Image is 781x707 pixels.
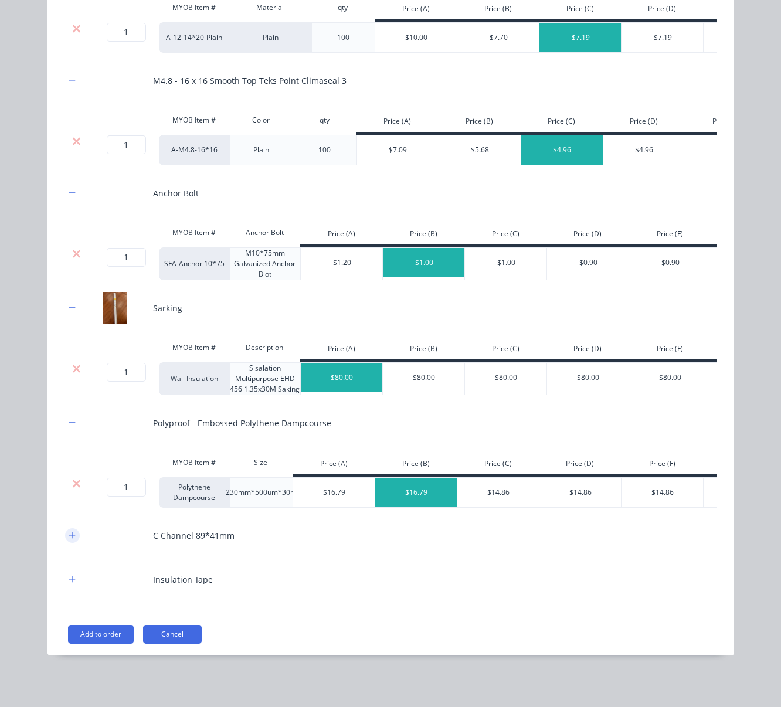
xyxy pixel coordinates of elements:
[629,224,711,247] div: Price (F)
[159,135,229,165] div: A-M4.8-16*16
[153,302,182,314] div: Sarking
[546,224,629,247] div: Price (D)
[229,221,301,244] div: Anchor Bolt
[622,478,704,507] div: $14.86
[383,248,465,277] div: $1.00
[159,336,229,359] div: MYOB Item #
[539,23,622,52] div: $7.19
[382,339,464,362] div: Price (B)
[521,111,603,135] div: Price (C)
[159,477,229,508] div: Polythene Dampcourse
[457,454,539,477] div: Price (C)
[153,187,199,199] div: Anchor Bolt
[547,248,629,277] div: $0.90
[382,224,464,247] div: Price (B)
[539,454,621,477] div: Price (D)
[300,339,382,362] div: Price (A)
[229,22,311,53] div: Plain
[68,625,134,644] button: Add to order
[159,451,229,474] div: MYOB Item #
[546,339,629,362] div: Price (D)
[300,224,382,247] div: Price (A)
[685,135,768,165] div: $4.96
[107,478,146,497] input: ?
[107,248,146,267] input: ?
[293,478,375,507] div: $16.79
[107,135,146,154] input: ?
[159,362,229,395] div: Wall Insulation
[293,135,356,165] div: 100
[356,111,439,135] div: Price (A)
[301,363,383,392] div: $80.00
[143,625,202,644] button: Cancel
[464,224,546,247] div: Price (C)
[229,451,293,474] div: Size
[521,135,603,165] div: $4.96
[439,135,521,165] div: $5.68
[159,247,229,280] div: SFA-Anchor 10*75
[629,363,711,392] div: $80.00
[685,111,767,135] div: Price (F)
[153,529,235,542] div: C Channel 89*41mm
[383,363,465,392] div: $80.00
[603,135,685,165] div: $4.96
[107,23,146,42] input: ?
[86,292,144,324] img: Sarking
[153,417,331,429] div: Polyproof - Embossed Polythene Dampcourse
[301,248,383,277] div: $1.20
[621,454,703,477] div: Price (F)
[603,111,685,135] div: Price (D)
[293,454,375,477] div: Price (A)
[293,108,356,132] div: qty
[375,23,457,52] div: $10.00
[465,363,547,392] div: $80.00
[622,23,704,52] div: $7.19
[159,22,229,53] div: A-12-14*20-Plain
[311,22,375,53] div: 100
[159,108,229,132] div: MYOB Item #
[357,135,439,165] div: $7.09
[457,478,539,507] div: $14.86
[153,74,347,87] div: M4.8 - 16 x 16 Smooth Top Teks Point Climaseal 3
[229,477,293,508] div: 230mm*500um*30m
[629,248,711,277] div: $0.90
[464,339,546,362] div: Price (C)
[547,363,629,392] div: $80.00
[229,135,293,165] div: Plain
[229,362,301,395] div: Sisalation Multipurpose EHD 456 1.35x30M Saking
[153,573,213,586] div: Insulation Tape
[229,108,293,132] div: Color
[229,336,301,359] div: Description
[539,478,622,507] div: $14.86
[375,478,457,507] div: $16.79
[465,248,547,277] div: $1.00
[375,454,457,477] div: Price (B)
[229,247,301,280] div: M10*75mm Galvanized Anchor Blot
[107,363,146,382] input: ?
[629,339,711,362] div: Price (F)
[457,23,539,52] div: $7.70
[159,221,229,244] div: MYOB Item #
[439,111,521,135] div: Price (B)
